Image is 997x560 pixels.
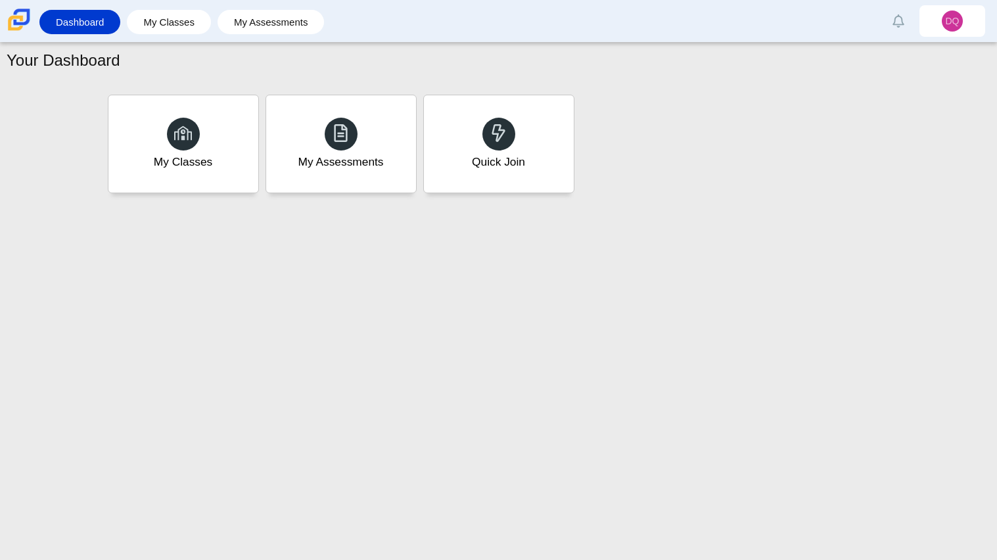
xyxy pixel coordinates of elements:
[423,95,574,193] a: Quick Join
[919,5,985,37] a: DQ
[472,154,525,170] div: Quick Join
[884,7,913,35] a: Alerts
[5,24,33,35] a: Carmen School of Science & Technology
[108,95,259,193] a: My Classes
[46,10,114,34] a: Dashboard
[224,10,318,34] a: My Assessments
[298,154,384,170] div: My Assessments
[946,16,960,26] span: DQ
[5,6,33,34] img: Carmen School of Science & Technology
[133,10,204,34] a: My Classes
[7,49,120,72] h1: Your Dashboard
[154,154,213,170] div: My Classes
[266,95,417,193] a: My Assessments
